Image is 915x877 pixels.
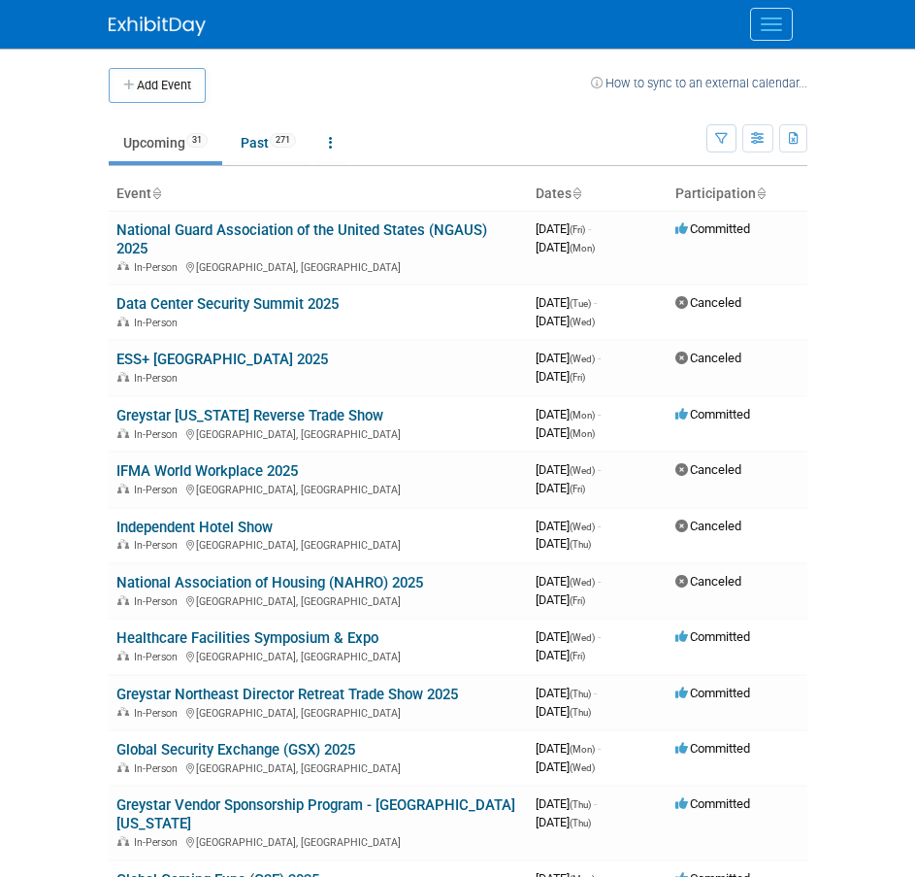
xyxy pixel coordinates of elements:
[675,796,750,811] span: Committed
[134,707,183,720] span: In-Person
[536,519,601,533] span: [DATE]
[675,574,741,589] span: Canceled
[134,261,183,274] span: In-Person
[756,186,766,201] a: Sort by Participation Type
[536,704,591,719] span: [DATE]
[109,178,528,211] th: Event
[116,574,423,591] a: National Association of Housing (NAHRO) 2025
[151,186,161,201] a: Sort by Event Name
[117,762,129,772] img: In-Person Event
[536,574,601,589] span: [DATE]
[570,595,585,606] span: (Fri)
[117,317,129,326] img: In-Person Event
[598,741,601,756] span: -
[109,68,206,103] button: Add Event
[528,178,668,211] th: Dates
[109,17,206,36] img: ExhibitDay
[116,519,273,536] a: Independent Hotel Show
[116,686,458,703] a: Greystar Northeast Director Retreat Trade Show 2025
[536,686,597,700] span: [DATE]
[117,595,129,605] img: In-Person Event
[270,133,296,148] span: 271
[598,407,601,422] span: -
[668,178,807,211] th: Participation
[536,425,595,440] span: [DATE]
[675,741,750,756] span: Committed
[117,372,129,382] img: In-Person Event
[570,799,591,810] span: (Thu)
[675,221,750,236] span: Committed
[109,124,222,161] a: Upcoming31
[134,836,183,849] span: In-Person
[536,240,595,254] span: [DATE]
[117,428,129,438] img: In-Person Event
[134,484,183,496] span: In-Person
[116,704,520,720] div: [GEOGRAPHIC_DATA], [GEOGRAPHIC_DATA]
[536,536,591,551] span: [DATE]
[570,522,595,532] span: (Wed)
[598,519,601,533] span: -
[570,428,595,439] span: (Mon)
[570,298,591,309] span: (Tue)
[134,317,183,329] span: In-Person
[536,295,597,310] span: [DATE]
[591,76,807,90] a: How to sync to an external calendar...
[675,295,741,310] span: Canceled
[572,186,581,201] a: Sort by Start Date
[598,351,601,365] span: -
[675,629,750,644] span: Committed
[570,651,585,661] span: (Fri)
[536,629,601,644] span: [DATE]
[536,314,595,328] span: [DATE]
[116,295,339,313] a: Data Center Security Summit 2025
[594,686,597,700] span: -
[570,372,585,383] span: (Fri)
[536,796,597,811] span: [DATE]
[570,744,595,755] span: (Mon)
[536,462,601,477] span: [DATE]
[594,295,597,310] span: -
[570,410,595,421] span: (Mon)
[116,407,383,424] a: Greystar [US_STATE] Reverse Trade Show
[116,462,298,480] a: IFMA World Workplace 2025
[186,133,208,148] span: 31
[570,484,585,494] span: (Fri)
[536,648,585,662] span: [DATE]
[675,407,750,422] span: Committed
[536,759,595,774] span: [DATE]
[570,762,595,773] span: (Wed)
[134,372,183,385] span: In-Person
[570,354,595,364] span: (Wed)
[536,221,591,236] span: [DATE]
[117,836,129,846] img: In-Person Event
[116,221,487,257] a: National Guard Association of the United States (NGAUS) 2025
[675,351,741,365] span: Canceled
[675,686,750,700] span: Committed
[116,258,520,274] div: [GEOGRAPHIC_DATA], [GEOGRAPHIC_DATA]
[116,351,328,368] a: ESS+ [GEOGRAPHIC_DATA] 2025
[116,796,515,832] a: Greystar Vendor Sponsorship Program - [GEOGRAPHIC_DATA][US_STATE]
[536,815,591,829] span: [DATE]
[750,8,793,41] button: Menu
[226,124,310,161] a: Past271
[116,536,520,552] div: [GEOGRAPHIC_DATA], [GEOGRAPHIC_DATA]
[570,224,585,235] span: (Fri)
[570,539,591,550] span: (Thu)
[116,629,378,647] a: Healthcare Facilities Symposium & Expo
[536,592,585,607] span: [DATE]
[536,741,601,756] span: [DATE]
[570,243,595,253] span: (Mon)
[588,221,591,236] span: -
[117,261,129,271] img: In-Person Event
[117,539,129,549] img: In-Person Event
[570,577,595,588] span: (Wed)
[134,651,183,663] span: In-Person
[134,762,183,775] span: In-Person
[594,796,597,811] span: -
[598,462,601,477] span: -
[536,351,601,365] span: [DATE]
[536,407,601,422] span: [DATE]
[598,629,601,644] span: -
[116,833,520,849] div: [GEOGRAPHIC_DATA], [GEOGRAPHIC_DATA]
[116,425,520,441] div: [GEOGRAPHIC_DATA], [GEOGRAPHIC_DATA]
